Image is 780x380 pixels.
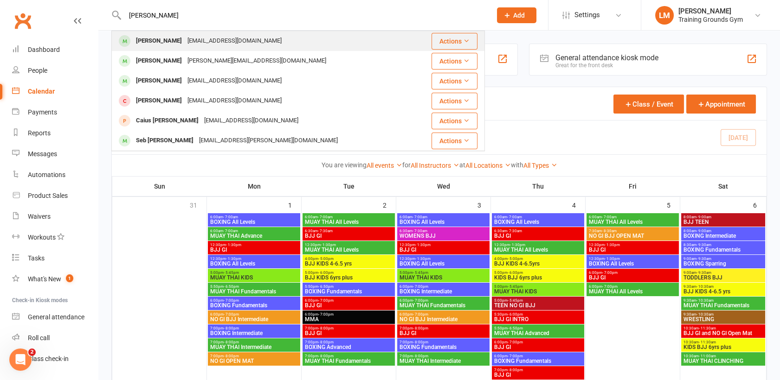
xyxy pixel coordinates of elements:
[686,95,756,114] button: Appointment
[304,317,393,322] span: MMA
[318,271,334,275] span: - 6:00pm
[66,274,73,282] span: 1
[210,303,298,308] span: BOXING Fundamentals
[696,285,714,289] span: - 10:30am
[210,298,298,303] span: 6:00pm
[605,257,620,261] span: - 1:30pm
[210,289,298,294] span: MUAY THAI Fundamentals
[304,233,393,239] span: BJJ GI
[304,303,393,308] span: BJJ GI
[508,340,523,344] span: - 7:00pm
[602,271,618,275] span: - 7:00pm
[318,257,334,261] span: - 5:00pm
[224,312,239,317] span: - 7:00pm
[28,129,51,137] div: Reports
[683,326,763,330] span: 10:30am
[210,219,298,225] span: BOXING All Levels
[494,326,582,330] span: 5:50pm
[304,229,393,233] span: 6:30am
[223,229,238,233] span: - 7:00am
[399,219,488,225] span: BOXING All Levels
[413,215,427,219] span: - 7:00am
[413,354,428,358] span: - 8:00pm
[304,243,393,247] span: 12:30pm
[304,219,393,225] span: MUAY THAI All Levels
[210,247,298,253] span: BJJ GI
[683,303,763,308] span: MUAY THAI Fundamentals
[696,257,711,261] span: - 9:30am
[210,215,298,219] span: 6:00am
[432,33,477,50] button: Actions
[411,162,459,169] a: All Instructors
[513,12,525,19] span: Add
[28,171,65,178] div: Automations
[432,133,477,149] button: Actions
[224,285,239,289] span: - 6:50pm
[399,229,488,233] span: 6:30am
[432,93,477,109] button: Actions
[28,355,69,362] div: Class check-in
[683,358,763,364] span: MUAY THAI CLINCHING
[399,340,488,344] span: 7:00pm
[432,73,477,89] button: Actions
[224,271,239,275] span: - 5:45pm
[413,229,427,233] span: - 7:30am
[465,162,511,169] a: All Locations
[399,275,488,280] span: MUAY THAI KIDS
[318,326,334,330] span: - 8:00pm
[210,285,298,289] span: 5:50pm
[12,348,98,369] a: Class kiosk mode
[318,285,334,289] span: - 6:50pm
[588,215,677,219] span: 6:00am
[304,271,393,275] span: 5:00pm
[196,134,341,147] div: [EMAIL_ADDRESS][PERSON_NAME][DOMAIN_NAME]
[133,54,185,68] div: [PERSON_NAME]
[304,344,393,350] span: BOXING Advanced
[12,185,98,206] a: Product Sales
[683,330,763,336] span: BJJ GI and NO GI Open Mat
[367,162,402,169] a: All events
[396,177,491,196] th: Wed
[304,257,393,261] span: 4:00pm
[683,233,763,239] span: BOXING Intermediate
[133,34,185,48] div: [PERSON_NAME]
[683,317,763,322] span: WRESTLING
[699,326,716,330] span: - 11:30am
[683,275,763,280] span: TODDLERS BJJ
[399,330,488,336] span: BJJ GI
[696,271,711,275] span: - 9:30am
[402,161,411,169] strong: for
[302,177,396,196] th: Tue
[683,215,763,219] span: 8:00am
[304,340,393,344] span: 7:00pm
[399,344,488,350] span: BOXING Fundamentals
[28,213,51,220] div: Waivers
[588,271,677,275] span: 6:00pm
[413,271,428,275] span: - 5:45pm
[11,9,34,32] a: Clubworx
[12,206,98,227] a: Waivers
[304,215,393,219] span: 6:00am
[28,46,60,53] div: Dashboard
[12,269,98,290] a: What's New1
[318,354,334,358] span: - 8:00pm
[28,313,84,321] div: General attendance
[667,197,680,212] div: 5
[696,229,711,233] span: - 9:00am
[399,326,488,330] span: 7:00pm
[210,243,298,247] span: 12:30pm
[413,326,428,330] span: - 8:00pm
[508,368,523,372] span: - 8:00pm
[185,74,284,88] div: [EMAIL_ADDRESS][DOMAIN_NAME]
[432,53,477,70] button: Actions
[588,257,677,261] span: 12:30pm
[304,285,393,289] span: 5:50pm
[683,340,763,344] span: 10:30am
[511,161,523,169] strong: with
[508,285,523,289] span: - 5:45pm
[304,358,393,364] span: MUAY THAI Fundamentals
[28,348,36,356] span: 2
[497,7,536,23] button: Add
[399,233,488,239] span: WOMENS BJJ
[210,358,298,364] span: NO GI OPEN MAT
